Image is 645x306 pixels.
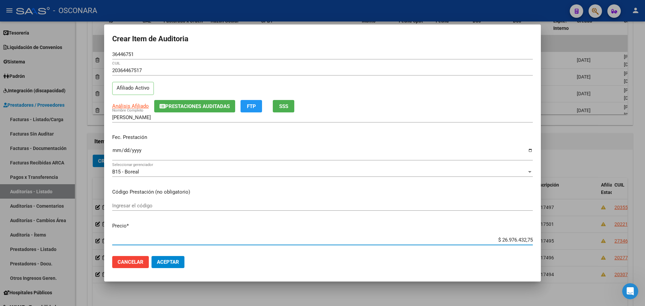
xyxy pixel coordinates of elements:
[112,33,533,45] h2: Crear Item de Auditoria
[154,100,235,112] button: Prestaciones Auditadas
[16,24,105,37] li: En la tabla inferior observará todas las DDJJ.
[16,38,105,63] li: Deberá deslizar hacia la derecha con la flecha inferior hasta la columna "SECOBLIG" y ordenar de ...
[105,4,118,17] button: Inicio
[273,100,294,112] button: SSS
[112,134,533,141] p: Fec. Prestación
[32,220,37,225] button: Selector de gif
[4,4,17,17] button: go back
[118,4,130,16] div: Cerrar
[43,220,48,225] button: Start recording
[279,103,288,109] span: SSS
[6,206,129,217] textarea: Escribe un mensaje...
[33,8,103,18] p: El equipo también puede ayudar
[241,100,262,112] button: FTP
[112,188,533,196] p: Código Prestación (no obligatorio)
[11,87,105,140] div: En caso que esta fuera la situación y en la columna SECOBLIG haya un número mayor a uno, Ud podrá...
[112,103,149,109] span: Análisis Afiliado
[152,256,184,268] button: Aceptar
[19,5,30,16] img: Profile image for Fin
[247,103,256,109] span: FTP
[10,220,16,225] button: Adjuntar un archivo
[11,140,105,179] div: Ahora en la tabla inferior podrá visualizar esta información filtrada, y verá todas las DDJJ de d...
[112,169,139,175] span: B15 - Boreal
[157,259,179,265] span: Aceptar
[118,259,143,265] span: Cancelar
[112,256,149,268] button: Cancelar
[11,188,105,201] div: Cualquier otra duda estamos a su disposición.
[165,103,230,109] span: Prestaciones Auditadas
[5,184,110,205] div: Cualquier otra duda estamos a su disposición.Add reaction
[112,82,154,95] p: Afiliado Activo
[16,65,105,84] li: Todo registro que tenga un número > 1 en dicha columna indicará que cuenta con una rectificativa.
[112,222,533,230] p: Precio
[33,3,41,8] h1: Fin
[5,184,129,205] div: Soporte dice…
[622,283,638,299] iframe: Intercom live chat
[115,217,126,228] button: Enviar un mensaje…
[21,220,27,225] button: Selector de emoji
